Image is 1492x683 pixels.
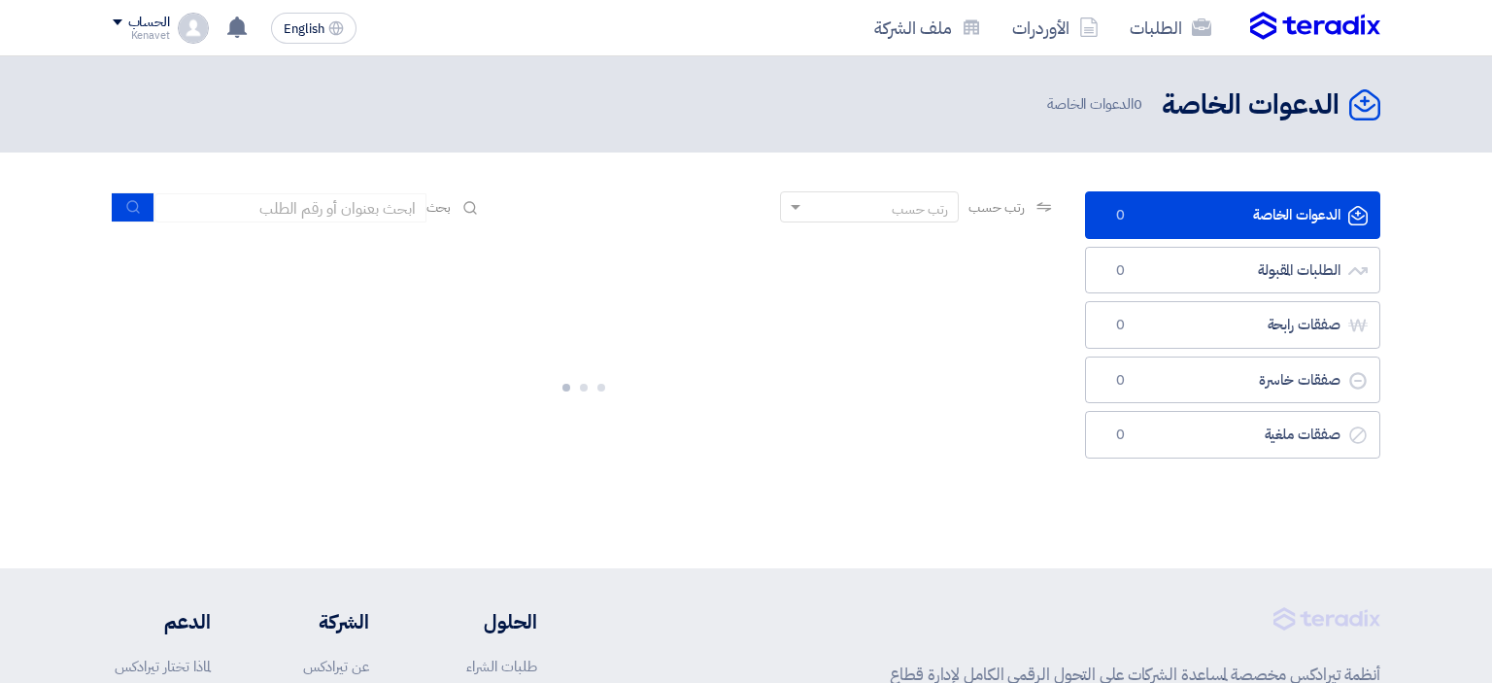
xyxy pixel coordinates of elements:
[859,5,997,51] a: ملف الشركة
[128,15,170,31] div: الحساب
[426,197,452,218] span: بحث
[466,656,537,677] a: طلبات الشراء
[1085,301,1380,349] a: صفقات رابحة0
[1162,86,1339,124] h2: الدعوات الخاصة
[1109,316,1133,335] span: 0
[113,607,211,636] li: الدعم
[284,22,324,36] span: English
[892,199,948,220] div: رتب حسب
[968,197,1024,218] span: رتب حسب
[1109,206,1133,225] span: 0
[1250,12,1380,41] img: Teradix logo
[1085,191,1380,239] a: الدعوات الخاصة0
[178,13,209,44] img: profile_test.png
[1047,93,1146,116] span: الدعوات الخاصة
[115,656,211,677] a: لماذا تختار تيرادكس
[1085,357,1380,404] a: صفقات خاسرة0
[1109,261,1133,281] span: 0
[1085,247,1380,294] a: الطلبات المقبولة0
[271,13,356,44] button: English
[113,30,170,41] div: Kenavet
[427,607,537,636] li: الحلول
[303,656,369,677] a: عن تيرادكس
[1114,5,1227,51] a: الطلبات
[1085,411,1380,459] a: صفقات ملغية0
[154,193,426,222] input: ابحث بعنوان أو رقم الطلب
[268,607,369,636] li: الشركة
[1134,93,1142,115] span: 0
[1109,426,1133,445] span: 0
[1109,371,1133,391] span: 0
[997,5,1114,51] a: الأوردرات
